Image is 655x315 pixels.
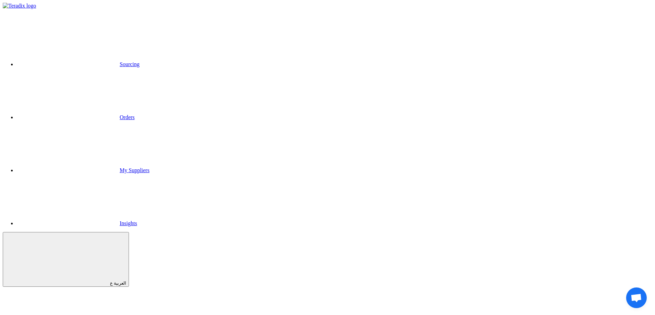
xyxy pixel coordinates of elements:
[3,232,129,287] button: العربية ع
[17,114,135,120] a: Orders
[114,281,126,286] span: العربية
[110,281,113,286] span: ع
[17,61,140,67] a: Sourcing
[3,3,36,9] img: Teradix logo
[626,287,647,308] div: Open chat
[17,220,137,226] a: Insights
[17,167,150,173] a: My Suppliers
